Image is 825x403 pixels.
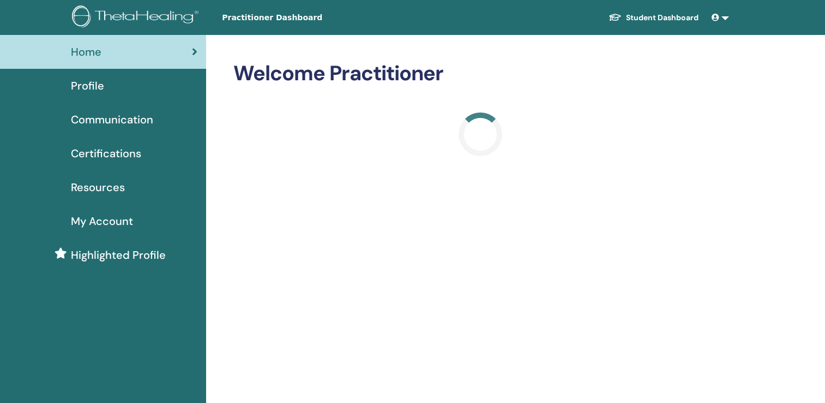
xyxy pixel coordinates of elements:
[222,12,386,23] span: Practitioner Dashboard
[71,247,166,263] span: Highlighted Profile
[71,44,101,60] span: Home
[71,78,104,94] span: Profile
[71,111,153,128] span: Communication
[72,5,202,30] img: logo.png
[609,13,622,22] img: graduation-cap-white.svg
[71,145,141,162] span: Certifications
[233,61,727,86] h2: Welcome Practitioner
[600,8,707,28] a: Student Dashboard
[71,213,133,229] span: My Account
[71,179,125,195] span: Resources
